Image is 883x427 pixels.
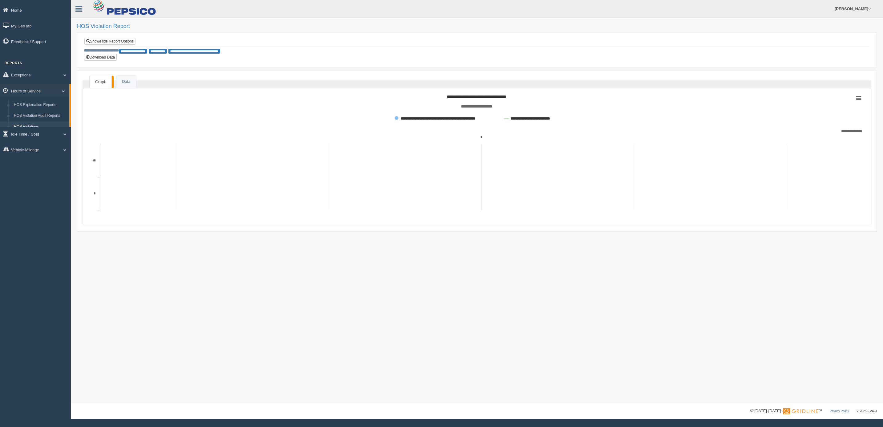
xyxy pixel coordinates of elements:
span: v. 2025.5.2403 [857,409,877,413]
a: Data [116,75,136,88]
a: Graph [90,76,112,88]
h2: HOS Violation Report [77,23,877,30]
a: Show/Hide Report Options [84,38,135,45]
a: HOS Violations [11,121,69,132]
a: HOS Explanation Reports [11,100,69,111]
button: Download Data [84,54,117,61]
img: Gridline [783,408,818,414]
a: HOS Violation Audit Reports [11,110,69,121]
a: Privacy Policy [830,409,849,413]
div: © [DATE]-[DATE] - ™ [750,408,877,414]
